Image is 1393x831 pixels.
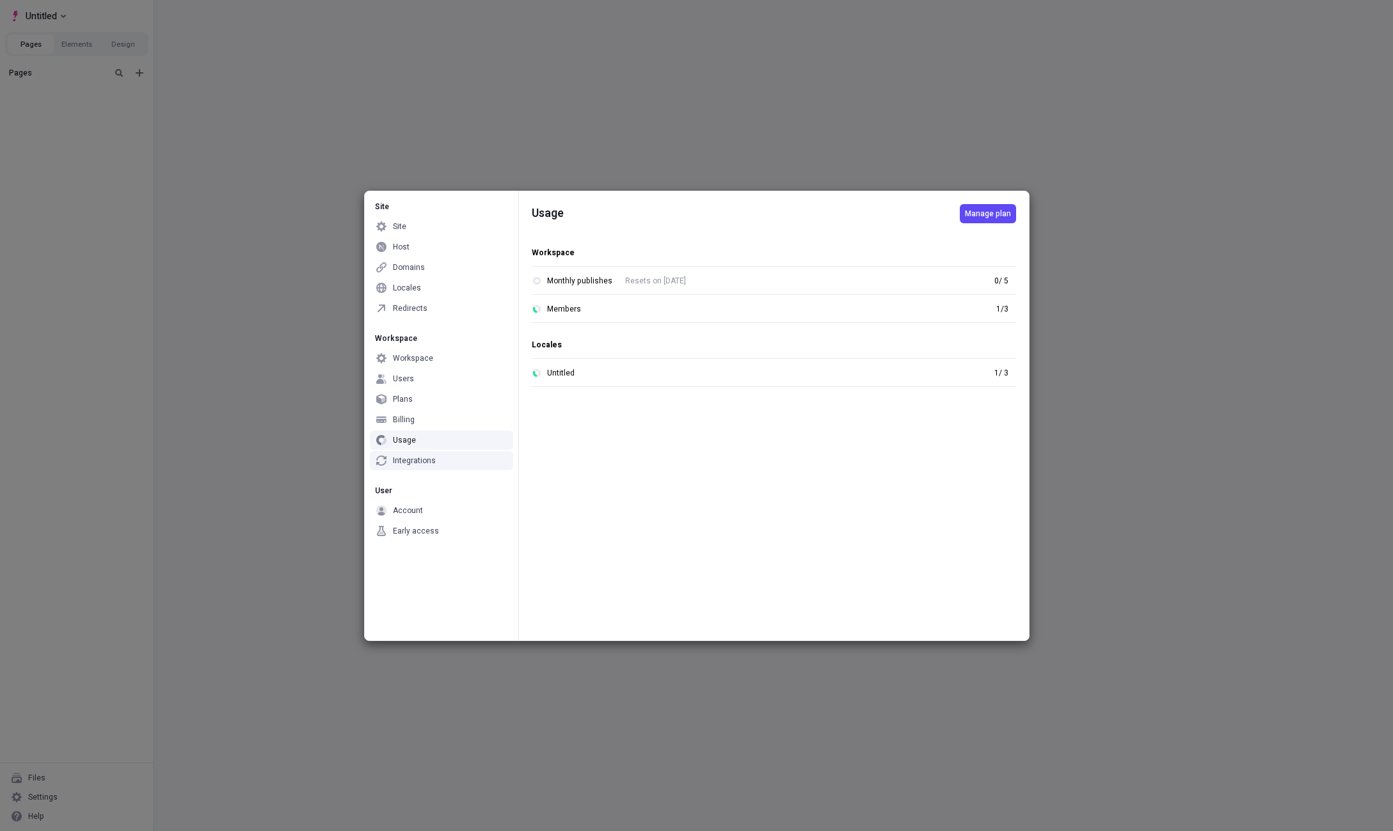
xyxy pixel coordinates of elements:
div: Usage [393,435,416,445]
div: Workspace [393,353,433,363]
span: 1 / 3 [987,367,1016,377]
div: Workspace [370,333,513,344]
span: Members [547,303,983,313]
div: Billing [393,415,415,425]
div: Site [370,202,513,212]
div: Locales [393,283,421,293]
div: Plans [393,394,413,404]
span: Untitled [547,367,982,377]
span: Monthly publishes [547,275,612,285]
div: Redirects [393,303,427,313]
span: Locales [532,331,1016,359]
button: Manage plan [960,204,1016,223]
div: Domains [393,262,425,273]
div: User [370,486,513,496]
span: Workspace [532,239,1016,267]
div: Account [393,505,423,516]
div: Early access [393,526,439,536]
div: Integrations [393,455,436,466]
div: Users [393,374,414,384]
div: Site [393,221,406,232]
div: Host [393,242,410,252]
div: Usage [532,205,564,222]
span: 1 / 3 [989,303,1016,313]
span: 0 / 5 [987,275,1016,285]
span: Manage plan [965,209,1011,219]
span: Resets on [DATE] [617,275,982,285]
